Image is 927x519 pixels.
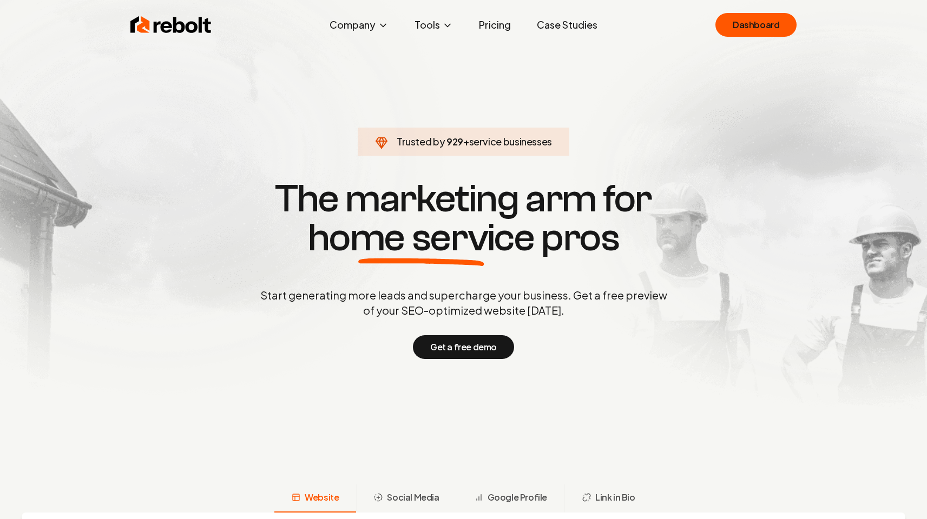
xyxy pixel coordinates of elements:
a: Dashboard [715,13,797,37]
button: Link in Bio [564,484,653,513]
button: Google Profile [457,484,564,513]
span: + [463,135,469,148]
span: Website [305,491,339,504]
button: Company [321,14,397,36]
button: Get a free demo [413,335,514,359]
button: Tools [406,14,462,36]
h1: The marketing arm for pros [204,179,724,257]
span: Google Profile [488,491,547,504]
span: home service [308,218,535,257]
img: Rebolt Logo [130,14,212,36]
button: Website [274,484,356,513]
span: 929 [446,134,463,149]
span: Social Media [387,491,439,504]
a: Case Studies [528,14,606,36]
span: service businesses [469,135,553,148]
span: Trusted by [397,135,445,148]
span: Link in Bio [595,491,635,504]
a: Pricing [470,14,520,36]
button: Social Media [356,484,456,513]
p: Start generating more leads and supercharge your business. Get a free preview of your SEO-optimiz... [258,288,669,318]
